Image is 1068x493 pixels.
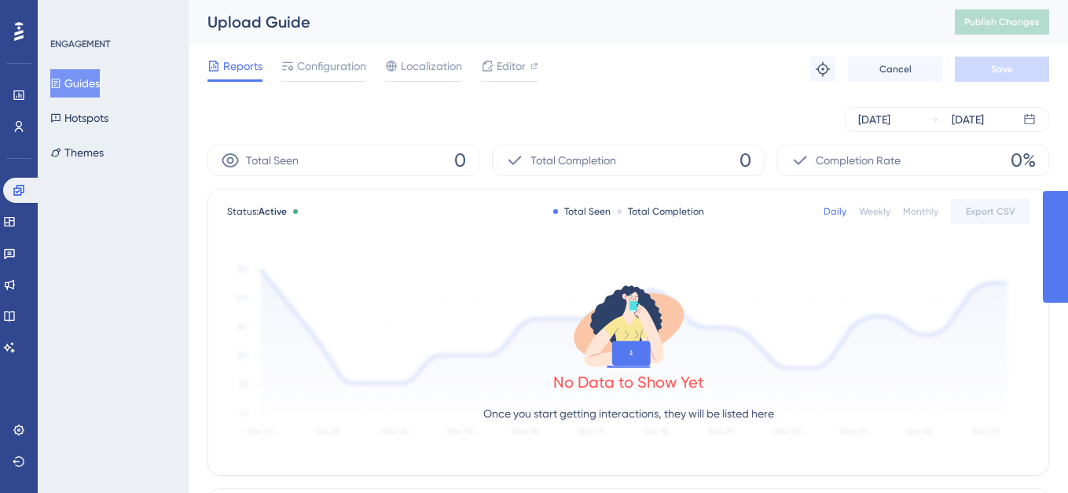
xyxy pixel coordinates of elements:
button: Hotspots [50,104,108,132]
span: Completion Rate [816,151,901,170]
div: ENGAGEMENT [50,38,110,50]
div: Daily [824,205,846,218]
button: Save [955,57,1049,82]
div: Upload Guide [207,11,916,33]
button: Themes [50,138,104,167]
div: [DATE] [858,110,890,129]
div: Total Completion [617,205,704,218]
span: Editor [497,57,526,75]
button: Export CSV [951,199,1029,224]
span: 0 [740,148,751,173]
span: 0% [1011,148,1036,173]
button: Guides [50,69,100,97]
span: Total Seen [246,151,299,170]
span: Cancel [879,63,912,75]
div: No Data to Show Yet [553,371,704,393]
button: Publish Changes [955,9,1049,35]
span: Export CSV [966,205,1015,218]
button: Cancel [848,57,942,82]
div: Monthly [903,205,938,218]
div: [DATE] [952,110,984,129]
span: 0 [454,148,466,173]
div: Weekly [859,205,890,218]
span: Total Completion [530,151,616,170]
span: Status: [227,205,287,218]
span: Reports [223,57,262,75]
span: Save [991,63,1013,75]
p: Once you start getting interactions, they will be listed here [483,404,774,423]
span: Configuration [297,57,366,75]
div: Total Seen [553,205,611,218]
iframe: UserGuiding AI Assistant Launcher [1002,431,1049,478]
span: Localization [401,57,462,75]
span: Active [259,206,287,217]
span: Publish Changes [964,16,1040,28]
